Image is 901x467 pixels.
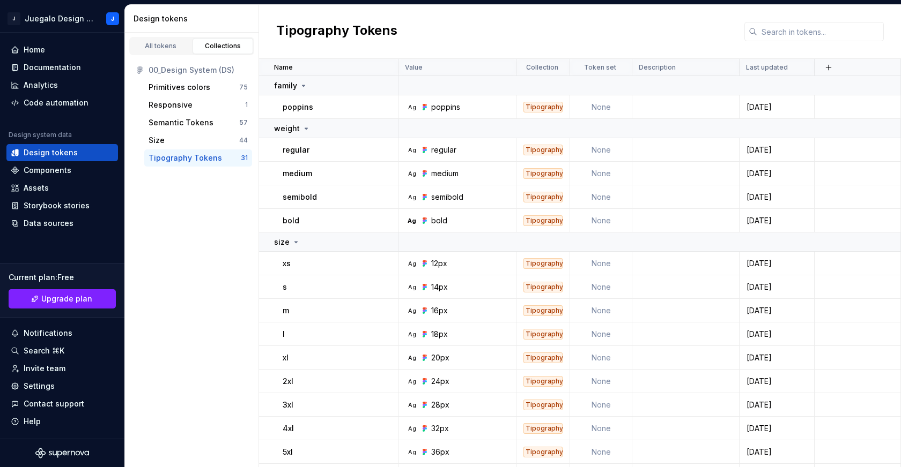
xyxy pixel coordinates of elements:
[584,63,616,72] p: Token set
[523,168,563,179] div: Tipography Tokens
[6,94,118,111] a: Code automation
[144,132,252,149] button: Size44
[24,97,88,108] div: Code automation
[24,416,41,427] div: Help
[25,13,93,24] div: Juegalo Design System
[570,95,632,119] td: None
[431,168,459,179] div: medium
[8,12,20,25] div: J
[6,144,118,161] a: Design tokens
[149,82,210,93] div: Primitives colors
[740,102,814,112] div: [DATE]
[283,447,293,457] p: 5xl
[757,22,884,41] input: Search in tokens...
[740,192,814,202] div: [DATE]
[740,352,814,363] div: [DATE]
[149,65,248,76] div: 00_Design System (DS)
[523,329,563,340] div: Tipography Tokens
[523,282,563,292] div: Tipography Tokens
[408,401,416,409] div: Ag
[408,169,416,178] div: Ag
[274,63,293,72] p: Name
[144,79,252,96] button: Primitives colors75
[523,376,563,387] div: Tipography Tokens
[740,282,814,292] div: [DATE]
[526,63,558,72] p: Collection
[523,145,563,155] div: Tipography Tokens
[283,329,285,340] p: l
[283,282,287,292] p: s
[6,325,118,342] button: Notifications
[274,80,297,91] p: family
[9,289,116,308] a: Upgrade plan
[523,215,563,226] div: Tipography Tokens
[570,370,632,393] td: None
[431,447,449,457] div: 36px
[239,118,248,127] div: 57
[9,272,116,283] div: Current plan : Free
[408,448,416,456] div: Ag
[245,101,248,109] div: 1
[405,63,423,72] p: Value
[144,96,252,114] button: Responsive1
[408,377,416,386] div: Ag
[149,100,193,110] div: Responsive
[740,376,814,387] div: [DATE]
[24,398,84,409] div: Contact support
[408,353,416,362] div: Ag
[6,41,118,58] a: Home
[24,62,81,73] div: Documentation
[35,448,89,458] svg: Supernova Logo
[408,259,416,268] div: Ag
[283,215,299,226] p: bold
[283,258,291,269] p: xs
[6,395,118,412] button: Contact support
[6,378,118,395] a: Settings
[431,329,448,340] div: 18px
[24,80,58,91] div: Analytics
[239,136,248,145] div: 44
[431,400,449,410] div: 28px
[570,162,632,185] td: None
[408,146,416,154] div: Ag
[283,168,312,179] p: medium
[740,447,814,457] div: [DATE]
[639,63,676,72] p: Description
[196,42,250,50] div: Collections
[24,44,45,55] div: Home
[523,447,563,457] div: Tipography Tokens
[408,424,416,433] div: Ag
[431,215,447,226] div: bold
[111,14,114,23] div: J
[431,102,460,112] div: poppins
[144,149,252,167] a: Tipography Tokens31
[149,153,222,163] div: Tipography Tokens
[408,193,416,201] div: Ag
[570,299,632,322] td: None
[283,400,293,410] p: 3xl
[570,275,632,299] td: None
[134,42,188,50] div: All tokens
[570,322,632,346] td: None
[283,423,294,434] p: 4xl
[6,215,118,232] a: Data sources
[408,306,416,315] div: Ag
[408,216,416,225] div: Ag
[740,168,814,179] div: [DATE]
[431,376,449,387] div: 24px
[570,346,632,370] td: None
[276,22,397,41] h2: Tipography Tokens
[239,83,248,92] div: 75
[283,376,293,387] p: 2xl
[6,179,118,197] a: Assets
[740,215,814,226] div: [DATE]
[431,192,463,202] div: semibold
[24,147,78,158] div: Design tokens
[523,352,563,363] div: Tipography Tokens
[149,117,213,128] div: Semantic Tokens
[740,258,814,269] div: [DATE]
[570,440,632,464] td: None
